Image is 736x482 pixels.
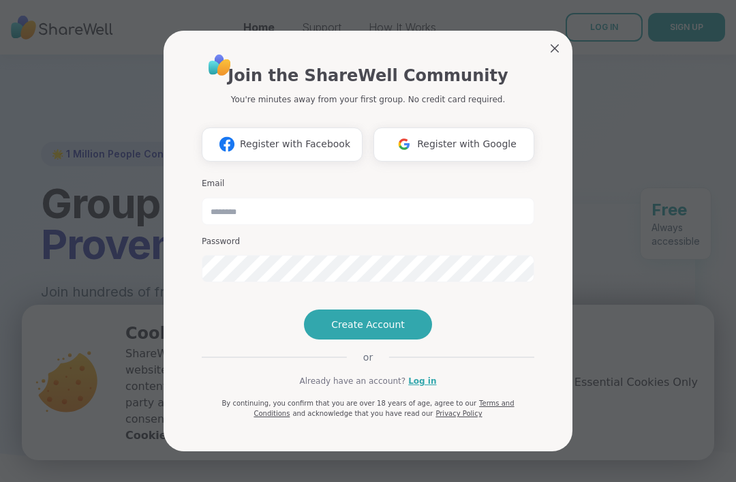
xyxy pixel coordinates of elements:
span: Register with Google [417,137,517,151]
a: Privacy Policy [435,410,482,417]
button: Create Account [304,310,432,340]
span: Already have an account? [299,375,405,387]
a: Log in [408,375,436,387]
span: and acknowledge that you have read our [292,410,433,417]
h3: Email [202,178,534,190]
button: Register with Google [373,127,534,162]
span: or [347,350,389,364]
a: Terms and Conditions [254,400,514,417]
img: ShareWell Logo [204,50,235,80]
span: Register with Facebook [240,137,350,151]
img: ShareWell Logomark [214,132,240,157]
h1: Join the ShareWell Community [228,63,508,88]
span: Create Account [331,318,405,331]
span: By continuing, you confirm that you are over 18 years of age, agree to our [221,400,476,407]
p: You're minutes away from your first group. No credit card required. [231,93,505,106]
img: ShareWell Logomark [391,132,417,157]
h3: Password [202,236,534,247]
button: Register with Facebook [202,127,363,162]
